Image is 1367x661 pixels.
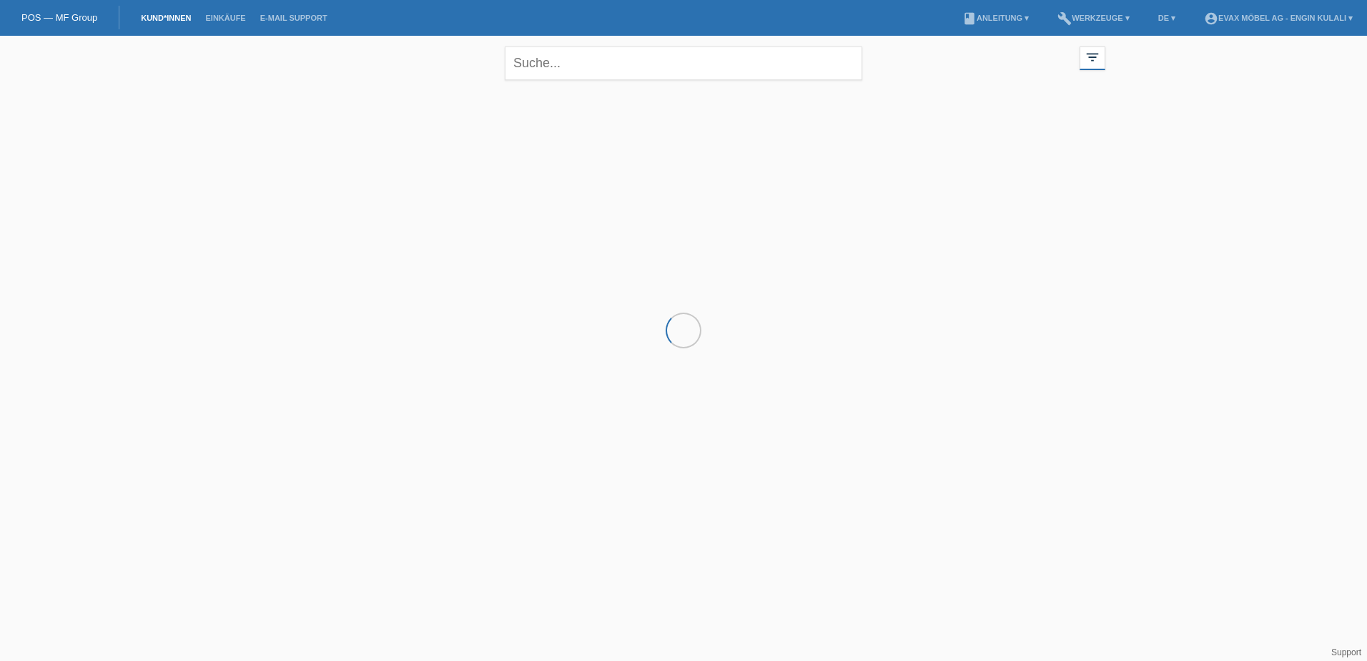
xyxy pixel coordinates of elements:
a: buildWerkzeuge ▾ [1050,14,1137,22]
a: E-Mail Support [253,14,335,22]
a: DE ▾ [1151,14,1183,22]
i: account_circle [1204,11,1218,26]
input: Suche... [505,46,862,80]
i: build [1057,11,1072,26]
a: bookAnleitung ▾ [955,14,1036,22]
i: filter_list [1085,49,1100,65]
a: Einkäufe [198,14,252,22]
a: Support [1331,647,1361,657]
a: Kund*innen [134,14,198,22]
a: account_circleEVAX Möbel AG - Engin Kulali ▾ [1197,14,1360,22]
i: book [962,11,977,26]
a: POS — MF Group [21,12,97,23]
